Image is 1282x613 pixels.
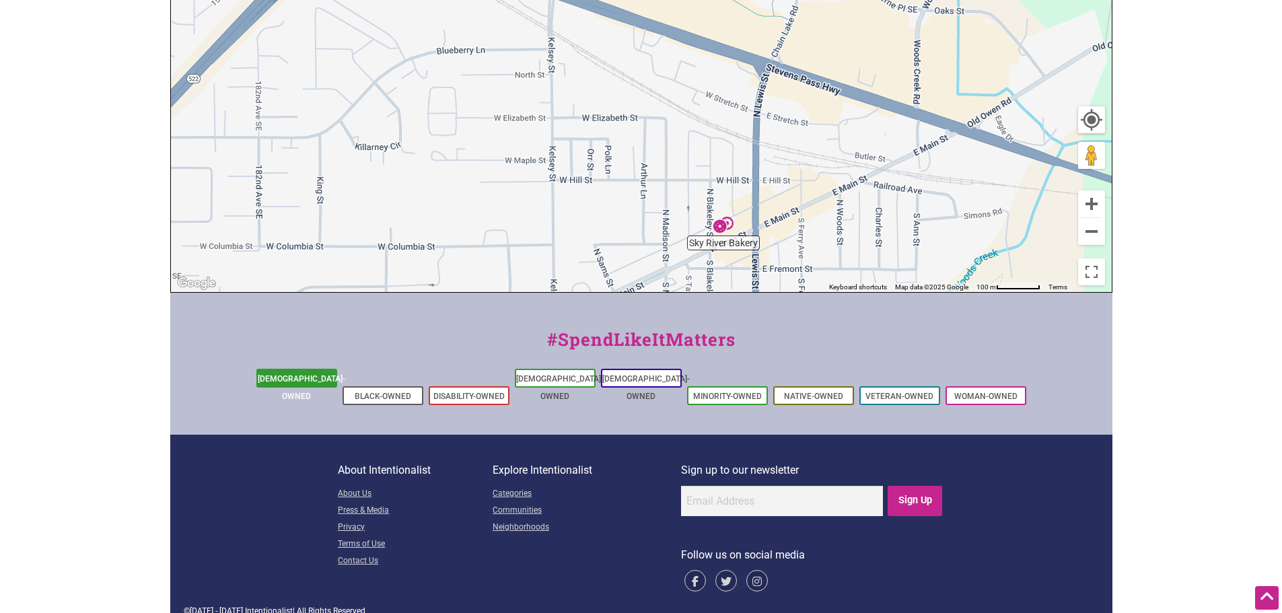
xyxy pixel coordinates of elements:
[681,546,944,564] p: Follow us on social media
[972,283,1044,292] button: Map Scale: 100 m per 62 pixels
[681,462,944,479] p: Sign up to our newsletter
[865,392,933,401] a: Veteran-Owned
[338,553,493,570] a: Contact Us
[829,283,887,292] button: Keyboard shortcuts
[1048,283,1067,291] a: Terms
[493,486,681,503] a: Categories
[174,275,219,292] a: Open this area in Google Maps (opens a new window)
[888,486,942,516] input: Sign Up
[693,392,762,401] a: Minority-Owned
[493,462,681,479] p: Explore Intentionalist
[602,374,690,401] a: [DEMOGRAPHIC_DATA]-Owned
[784,392,843,401] a: Native-Owned
[493,503,681,519] a: Communities
[170,326,1112,366] div: #SpendLikeItMatters
[493,519,681,536] a: Neighborhoods
[976,283,996,291] span: 100 m
[355,392,411,401] a: Black-Owned
[174,275,219,292] img: Google
[1078,106,1105,133] button: Your Location
[338,462,493,479] p: About Intentionalist
[1078,218,1105,245] button: Zoom out
[895,283,968,291] span: Map data ©2025 Google
[681,486,883,516] input: Email Address
[713,215,734,235] div: Sky River Bakery
[954,392,1018,401] a: Woman-Owned
[1077,258,1105,286] button: Toggle fullscreen view
[1255,586,1279,610] div: Scroll Back to Top
[516,374,604,401] a: [DEMOGRAPHIC_DATA]-Owned
[258,374,345,401] a: [DEMOGRAPHIC_DATA]-Owned
[338,486,493,503] a: About Us
[1078,190,1105,217] button: Zoom in
[338,519,493,536] a: Privacy
[338,503,493,519] a: Press & Media
[1078,142,1105,169] button: Drag Pegman onto the map to open Street View
[433,392,505,401] a: Disability-Owned
[338,536,493,553] a: Terms of Use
